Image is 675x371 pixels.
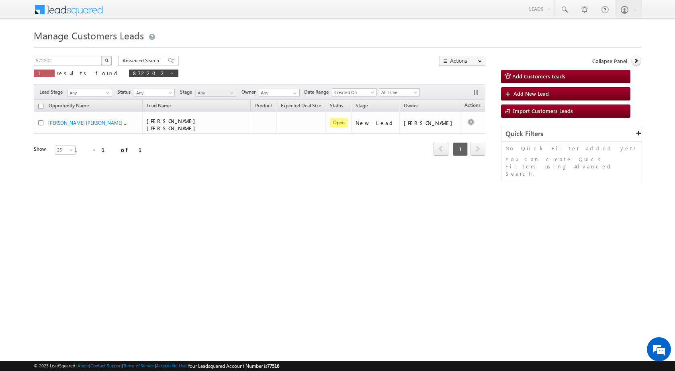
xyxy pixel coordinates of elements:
[133,70,166,76] span: 872202
[195,89,236,97] a: Any
[67,89,109,96] span: Any
[67,89,112,97] a: Any
[123,363,155,368] a: Terms of Service
[513,90,549,97] span: Add New Lead
[123,57,162,64] span: Advanced Search
[134,89,172,96] span: Any
[460,101,485,111] span: Actions
[513,107,573,114] span: Import Customers Leads
[267,363,279,369] span: 77516
[434,143,448,156] a: prev
[501,126,642,142] div: Quick Filters
[90,363,122,368] a: Contact Support
[453,142,468,156] span: 1
[304,88,332,96] span: Date Range
[404,119,456,127] div: [PERSON_NAME]
[34,29,144,42] span: Manage Customers Leads
[326,101,347,112] a: Status
[470,143,485,156] a: next
[57,70,121,76] span: results found
[188,363,279,369] span: Your Leadsquared Account Number is
[104,58,108,62] img: Search
[281,102,321,109] span: Expected Deal Size
[356,119,396,127] div: New Lead
[439,56,485,66] button: Actions
[48,119,162,126] a: [PERSON_NAME] [PERSON_NAME] - Customers Leads
[34,146,48,153] div: Show
[332,89,374,96] span: Created On
[592,57,627,65] span: Collapse Panel
[434,142,448,156] span: prev
[38,70,51,76] span: 1
[143,101,175,112] span: Lead Name
[134,89,175,97] a: Any
[379,88,420,96] a: All Time
[255,102,272,109] span: Product
[505,145,638,152] p: No Quick Filter added yet!
[45,101,93,112] a: Opportunity Name
[55,145,76,155] a: 25
[196,89,234,96] span: Any
[180,88,195,96] span: Stage
[470,142,485,156] span: next
[117,88,134,96] span: Status
[512,73,565,80] span: Add Customers Leads
[352,101,372,112] a: Stage
[74,145,151,154] div: 1 - 1 of 1
[55,146,76,154] span: 25
[505,156,638,177] p: You can create Quick Filters using Advanced Search.
[330,118,348,127] span: Open
[34,362,279,370] span: © 2025 LeadSquared | | | | |
[289,89,299,97] a: Show All Items
[241,88,259,96] span: Owner
[332,88,377,96] a: Created On
[147,117,199,131] span: [PERSON_NAME] [PERSON_NAME]
[49,102,89,109] span: Opportunity Name
[156,363,186,368] a: Acceptable Use
[277,101,325,112] a: Expected Deal Size
[39,88,66,96] span: Lead Stage
[38,104,43,109] input: Check all records
[404,102,418,109] span: Owner
[259,89,300,97] input: Type to Search
[78,363,89,368] a: About
[356,102,368,109] span: Stage
[379,89,417,96] span: All Time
